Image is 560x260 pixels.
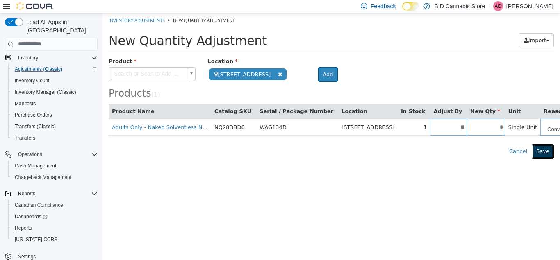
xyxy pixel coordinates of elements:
button: In Stock [298,94,324,102]
span: Reason Code [441,95,484,101]
a: Manifests [11,99,39,109]
span: AD [495,1,502,11]
span: Products [6,75,49,86]
a: Inventory Adjustments [6,4,62,10]
span: Single Unit [406,111,435,117]
button: Cash Management [8,160,101,172]
span: Manifests [15,100,36,107]
button: Purchase Orders [8,109,101,121]
button: Transfers [8,132,101,144]
button: Add [216,54,235,69]
button: Location [239,94,266,102]
span: Transfers (Classic) [11,122,98,131]
a: Adults Only - Naked Solventless Nsfw Liquid Diamond Cartridge - 1G [9,111,192,117]
button: Save [429,131,451,146]
span: Canadian Compliance [11,200,98,210]
span: Manifests [11,99,98,109]
span: Transfers [15,135,35,141]
a: Dashboards [11,212,51,222]
span: New Quantity Adjustment [71,4,132,10]
button: Cancel [402,131,429,146]
a: Purchase Orders [11,110,55,120]
button: Reports [2,188,101,199]
span: Location [105,45,135,51]
span: Search or Scan to Add Product [7,54,82,68]
button: Inventory Count [8,75,101,86]
div: Aman Dhillon [493,1,503,11]
p: | [488,1,490,11]
a: Transfers (Classic) [11,122,59,131]
button: Adjust By [331,94,361,102]
a: Conversion [439,106,488,122]
button: Inventory [15,53,41,63]
button: [US_STATE] CCRS [8,234,101,245]
button: Import [417,20,451,35]
span: Reports [18,190,35,197]
a: Adjustments (Classic) [11,64,66,74]
button: Adjustments (Classic) [8,63,101,75]
span: Conversion [439,106,477,123]
span: New Qty [368,95,398,101]
span: Purchase Orders [15,112,52,118]
a: Cash Management [11,161,59,171]
span: Reports [11,223,98,233]
span: Product [6,45,34,51]
span: Chargeback Management [11,172,98,182]
span: Washington CCRS [11,235,98,244]
span: Inventory Count [11,76,98,86]
span: Transfers [11,133,98,143]
button: Unit [406,94,420,102]
td: 1 [295,106,328,122]
td: WAG134D [154,106,236,122]
span: Purchase Orders [11,110,98,120]
span: Cash Management [11,161,98,171]
p: [PERSON_NAME] [506,1,553,11]
button: Reports [8,222,101,234]
span: Inventory Count [15,77,50,84]
span: Operations [18,151,42,158]
a: Inventory Count [11,76,53,86]
span: New Quantity Adjustment [6,20,164,35]
button: Chargeback Management [8,172,101,183]
button: Reports [15,189,39,199]
a: Dashboards [8,211,101,222]
span: Feedback [371,2,396,10]
span: Load All Apps in [GEOGRAPHIC_DATA] [23,18,98,34]
a: Reports [11,223,35,233]
button: Manifests [8,98,101,109]
input: Dark Mode [402,2,419,11]
span: Cash Management [15,163,56,169]
span: [STREET_ADDRESS] [239,111,292,117]
span: Import [426,24,444,30]
a: [US_STATE] CCRS [11,235,61,244]
span: Canadian Compliance [15,202,63,208]
span: Chargeback Management [15,174,71,181]
button: Operations [2,149,101,160]
button: Inventory [2,52,101,63]
span: Reports [15,189,98,199]
a: Search or Scan to Add Product [6,54,93,68]
img: Cova [16,2,53,10]
p: B D Cannabis Store [434,1,485,11]
span: Settings [18,253,36,260]
button: Inventory Manager (Classic) [8,86,101,98]
a: Chargeback Management [11,172,75,182]
span: 1 [51,78,55,85]
span: Dashboards [11,212,98,222]
span: Inventory Manager (Classic) [11,87,98,97]
span: Inventory [18,54,38,61]
small: ( ) [49,78,58,85]
span: Operations [15,149,98,159]
td: NQ28DBD6 [109,106,154,122]
button: Operations [15,149,46,159]
button: Canadian Compliance [8,199,101,211]
a: Inventory Manager (Classic) [11,87,80,97]
span: Dashboards [15,213,48,220]
button: Transfers (Classic) [8,121,101,132]
span: [US_STATE] CCRS [15,236,57,243]
span: Transfers (Classic) [15,123,56,130]
a: Canadian Compliance [11,200,66,210]
button: Product Name [9,94,54,102]
a: Transfers [11,133,39,143]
